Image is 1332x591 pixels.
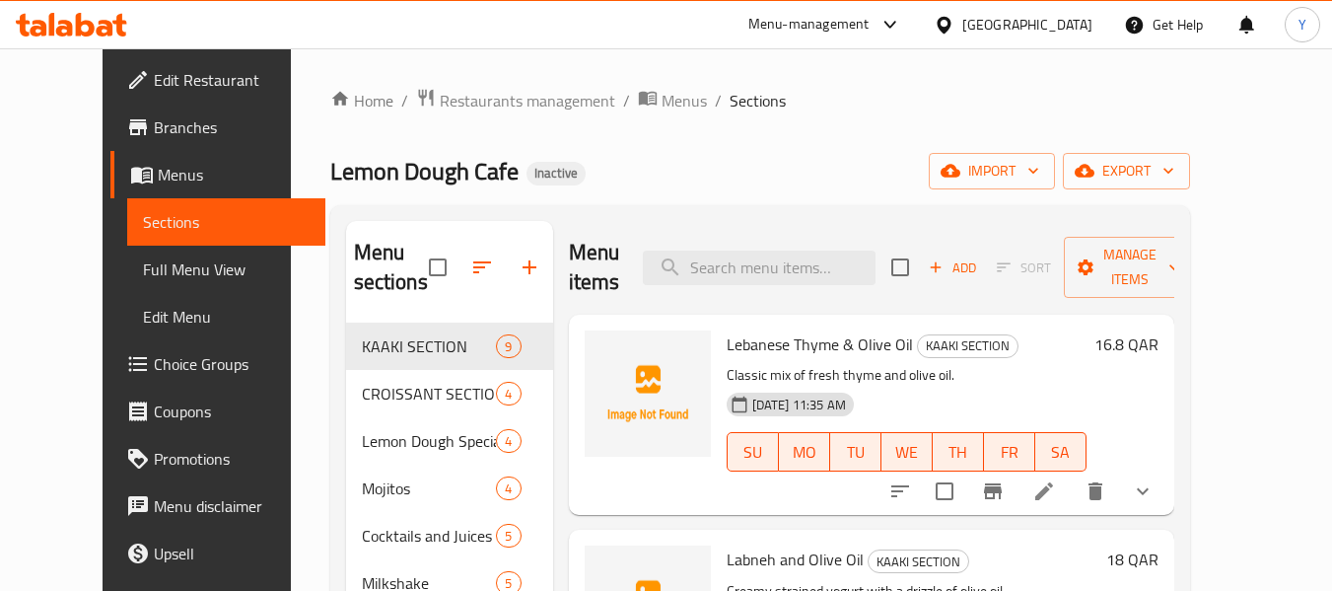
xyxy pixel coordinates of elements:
[1072,468,1119,515] button: delete
[945,159,1039,184] span: import
[110,151,325,198] a: Menus
[401,89,408,112] li: /
[868,550,969,573] div: KAAKI SECTION
[643,251,876,285] input: search
[727,432,779,472] button: SU
[143,210,310,234] span: Sections
[962,14,1092,36] div: [GEOGRAPHIC_DATA]
[346,465,553,512] div: Mojitos4
[346,512,553,559] div: Cocktails and Juices5
[154,68,310,92] span: Edit Restaurant
[496,382,521,406] div: items
[1106,546,1158,573] h6: 18 QAR
[623,89,630,112] li: /
[154,542,310,565] span: Upsell
[330,149,519,193] span: Lemon Dough Cafe
[154,115,310,139] span: Branches
[1064,237,1196,298] button: Manage items
[727,545,864,574] span: Labneh and Olive Oil
[110,482,325,530] a: Menu disclaimer
[787,438,822,467] span: MO
[154,447,310,471] span: Promotions
[830,432,881,472] button: TU
[1043,438,1079,467] span: SA
[779,432,830,472] button: MO
[1119,468,1166,515] button: show more
[496,524,521,548] div: items
[458,244,506,291] span: Sort sections
[497,432,520,451] span: 4
[1298,14,1306,36] span: Y
[362,477,497,500] span: Mojitos
[869,551,968,573] span: KAAKI SECTION
[1080,243,1180,292] span: Manage items
[417,247,458,288] span: Select all sections
[362,429,497,453] span: Lemon Dough Specialty
[526,165,586,182] span: Inactive
[569,238,620,297] h2: Menu items
[585,331,711,457] img: Lebanese Thyme & Olive Oil
[879,247,921,288] span: Select section
[496,334,521,358] div: items
[362,334,497,358] span: KAAKI SECTION
[921,253,984,283] button: Add
[921,253,984,283] span: Add item
[881,432,933,472] button: WE
[330,88,1190,113] nav: breadcrumb
[143,305,310,329] span: Edit Menu
[889,438,925,467] span: WE
[1131,480,1155,503] svg: Show Choices
[727,363,1087,388] p: Classic mix of fresh thyme and olive oil.
[110,340,325,388] a: Choice Groups
[362,524,497,548] span: Cocktails and Juices
[1063,153,1190,189] button: export
[838,438,874,467] span: TU
[110,435,325,482] a: Promotions
[110,56,325,104] a: Edit Restaurant
[354,238,429,297] h2: Menu sections
[127,293,325,340] a: Edit Menu
[984,432,1035,472] button: FR
[1079,159,1174,184] span: export
[158,163,310,186] span: Menus
[497,527,520,546] span: 5
[362,382,497,406] span: CROISSANT SECTION
[984,253,1064,283] span: Select section first
[918,334,1017,357] span: KAAKI SECTION
[929,153,1055,189] button: import
[876,468,924,515] button: sort-choices
[992,438,1027,467] span: FR
[127,198,325,246] a: Sections
[110,388,325,435] a: Coupons
[127,246,325,293] a: Full Menu View
[662,89,707,112] span: Menus
[346,370,553,417] div: CROISSANT SECTION4
[110,530,325,577] a: Upsell
[416,88,615,113] a: Restaurants management
[143,258,310,281] span: Full Menu View
[497,385,520,404] span: 4
[496,477,521,500] div: items
[730,89,786,112] span: Sections
[330,89,393,112] a: Home
[506,244,553,291] button: Add section
[924,471,965,512] span: Select to update
[110,104,325,151] a: Branches
[941,438,976,467] span: TH
[933,432,984,472] button: TH
[917,334,1018,358] div: KAAKI SECTION
[440,89,615,112] span: Restaurants management
[736,438,771,467] span: SU
[715,89,722,112] li: /
[496,429,521,453] div: items
[154,494,310,518] span: Menu disclaimer
[154,352,310,376] span: Choice Groups
[154,400,310,423] span: Coupons
[926,257,979,279] span: Add
[1035,432,1087,472] button: SA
